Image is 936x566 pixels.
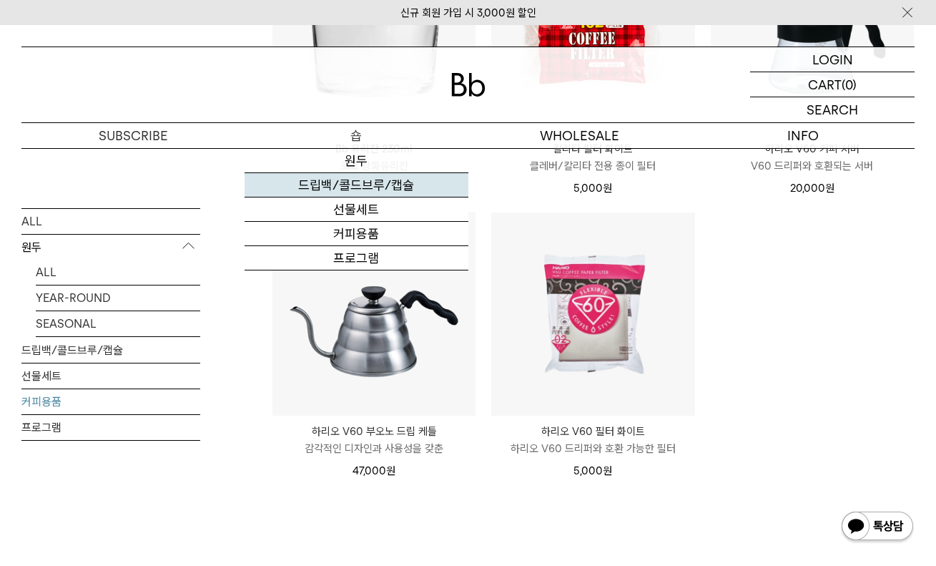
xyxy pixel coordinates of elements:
a: 원두 [245,149,468,173]
a: 칼리타 필터 화이트 클레버/칼리타 전용 종이 필터 [491,140,694,175]
p: SEARCH [807,97,858,122]
a: 드립백/콜드브루/캡슐 [21,337,200,362]
p: WHOLESALE [468,123,691,148]
a: ALL [21,208,200,233]
a: SUBSCRIBE [21,123,245,148]
a: 프로그램 [245,246,468,270]
img: 카카오톡 채널 1:1 채팅 버튼 [840,510,915,545]
p: 하리오 V60 드리퍼와 호환 가능한 필터 [491,440,694,457]
span: 원 [386,464,395,477]
p: 감각적인 디자인과 사용성을 갖춘 [272,440,476,457]
span: 20,000 [790,182,834,195]
a: 프로그램 [21,414,200,439]
a: CART (0) [750,72,915,97]
a: 숍 [245,123,468,148]
span: 5,000 [573,182,612,195]
a: 하리오 V60 부오노 드립 케틀 감각적인 디자인과 사용성을 갖춘 [272,423,476,457]
a: YEAR-ROUND [36,285,200,310]
p: (0) [842,72,857,97]
p: 하리오 V60 필터 화이트 [491,423,694,440]
img: 하리오 V60 필터 화이트 [491,213,694,416]
a: 신규 회원 가입 시 3,000원 할인 [400,6,536,19]
img: 하리오 V60 부오노 드립 케틀 [272,213,476,416]
span: 원 [603,182,612,195]
span: 47,000 [353,464,395,477]
p: V60 드리퍼와 호환되는 서버 [711,157,914,175]
a: 선물세트 [21,363,200,388]
p: CART [808,72,842,97]
a: 하리오 V60 필터 화이트 하리오 V60 드리퍼와 호환 가능한 필터 [491,423,694,457]
a: 하리오 V60 커피 서버 V60 드리퍼와 호환되는 서버 [711,140,914,175]
span: 원 [825,182,834,195]
a: LOGIN [750,47,915,72]
a: 커피용품 [245,222,468,246]
a: 드립백/콜드브루/캡슐 [245,173,468,197]
p: 하리오 V60 부오노 드립 케틀 [272,423,476,440]
p: LOGIN [812,47,853,72]
span: 5,000 [573,464,612,477]
img: 로고 [451,73,486,97]
a: ALL [36,259,200,284]
span: 원 [603,464,612,477]
p: 클레버/칼리타 전용 종이 필터 [491,157,694,175]
p: 원두 [21,234,200,260]
a: 커피용품 [21,389,200,414]
a: 선물세트 [245,197,468,222]
p: INFO [691,123,915,148]
a: SEASONAL [36,311,200,336]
